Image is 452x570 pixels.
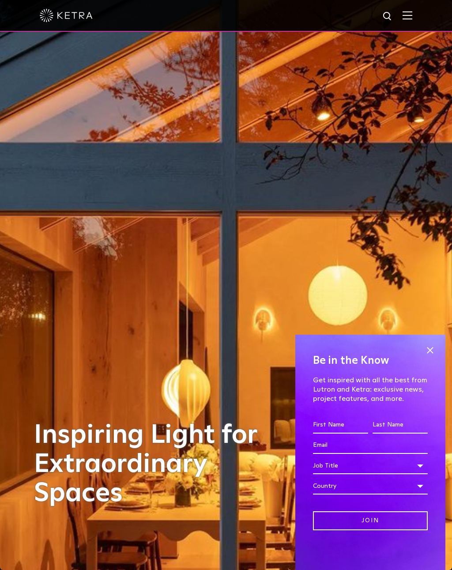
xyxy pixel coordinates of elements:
[313,511,428,530] input: Join
[313,478,428,495] div: Country
[313,417,368,434] input: First Name
[382,11,393,22] img: search icon
[313,437,428,454] input: Email
[34,421,284,508] h1: Inspiring Light for Extraordinary Spaces
[313,376,428,403] p: Get inspired with all the best from Lutron and Ketra: exclusive news, project features, and more.
[313,352,428,369] h4: Be in the Know
[373,417,428,434] input: Last Name
[313,457,428,474] div: Job Title
[40,9,93,22] img: ketra-logo-2019-white
[403,11,412,19] img: Hamburger%20Nav.svg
